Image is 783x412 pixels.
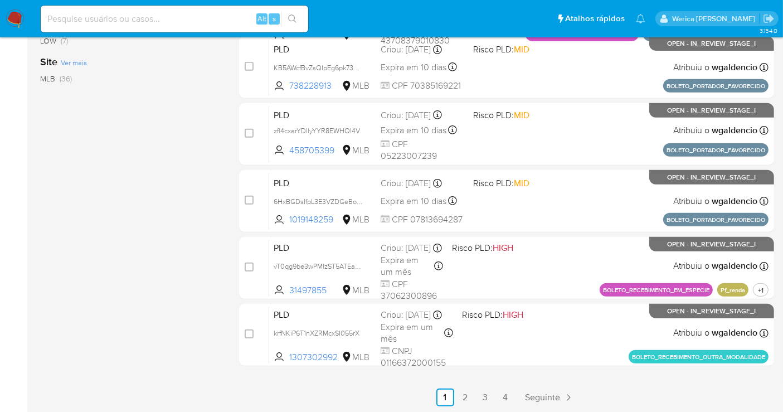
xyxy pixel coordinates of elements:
[672,13,759,24] p: werica.jgaldencio@mercadolivre.com
[763,13,775,25] a: Sair
[257,13,266,24] span: Alt
[636,14,645,23] a: Notificações
[281,11,304,27] button: search-icon
[760,26,777,35] span: 3.154.0
[273,13,276,24] span: s
[565,13,625,25] span: Atalhos rápidos
[41,12,308,26] input: Pesquise usuários ou casos...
